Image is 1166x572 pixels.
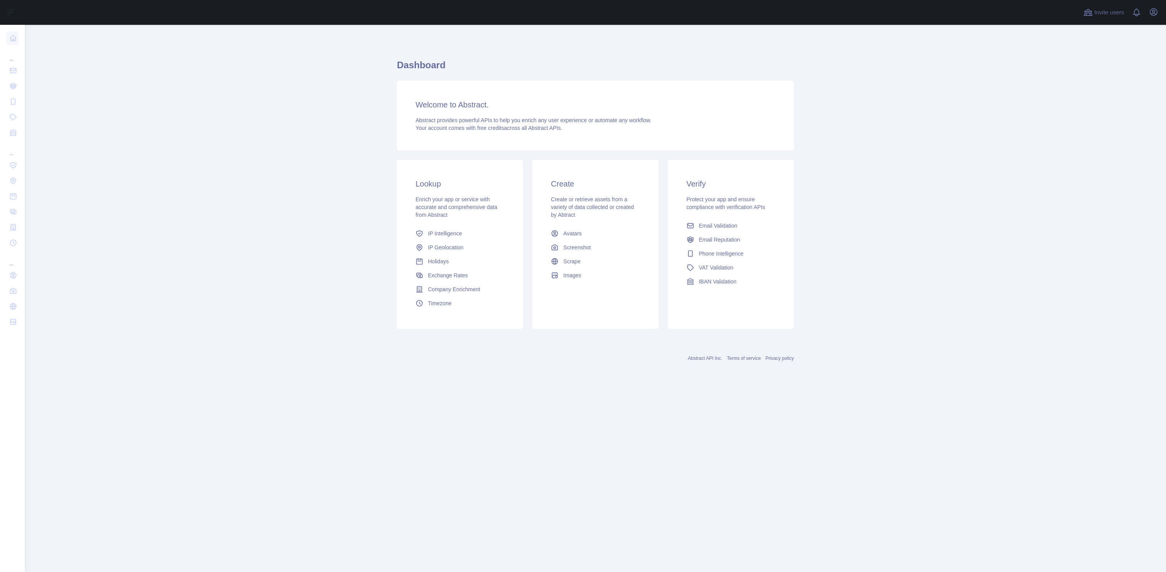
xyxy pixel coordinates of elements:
a: Screenshot [548,240,643,254]
div: ... [6,141,19,157]
span: free credits [477,125,504,131]
a: Company Enrichment [412,282,507,296]
span: IP Intelligence [428,230,462,237]
a: Privacy policy [766,356,794,361]
a: Abstract API Inc. [688,356,723,361]
a: IBAN Validation [683,275,778,289]
span: Invite users [1094,8,1124,17]
span: Protect your app and ensure compliance with verification APIs [686,196,765,210]
a: VAT Validation [683,261,778,275]
a: Terms of service [727,356,761,361]
a: Exchange Rates [412,268,507,282]
h3: Lookup [416,178,504,189]
span: Avatars [563,230,581,237]
span: Email Validation [699,222,737,230]
span: Your account comes with across all Abstract APIs. [416,125,562,131]
h1: Dashboard [397,59,794,78]
span: Phone Intelligence [699,250,743,257]
h3: Welcome to Abstract. [416,99,775,110]
a: Scrape [548,254,643,268]
span: Exchange Rates [428,271,468,279]
h3: Create [551,178,640,189]
span: Create or retrieve assets from a variety of data collected or created by Abtract [551,196,634,218]
span: IP Geolocation [428,244,464,251]
span: VAT Validation [699,264,733,271]
span: Email Reputation [699,236,740,244]
span: Screenshot [563,244,591,251]
span: Company Enrichment [428,285,480,293]
a: IP Geolocation [412,240,507,254]
a: Timezone [412,296,507,310]
div: ... [6,251,19,267]
a: Images [548,268,643,282]
span: Scrape [563,257,580,265]
a: Email Reputation [683,233,778,247]
span: Holidays [428,257,449,265]
h3: Verify [686,178,775,189]
a: Phone Intelligence [683,247,778,261]
a: Avatars [548,226,643,240]
span: Images [563,271,581,279]
span: Abstract provides powerful APIs to help you enrich any user experience or automate any workflow. [416,117,652,123]
span: IBAN Validation [699,278,737,285]
span: Enrich your app or service with accurate and comprehensive data from Abstract [416,196,497,218]
a: IP Intelligence [412,226,507,240]
a: Email Validation [683,219,778,233]
div: ... [6,47,19,62]
span: Timezone [428,299,452,307]
button: Invite users [1082,6,1126,19]
a: Holidays [412,254,507,268]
